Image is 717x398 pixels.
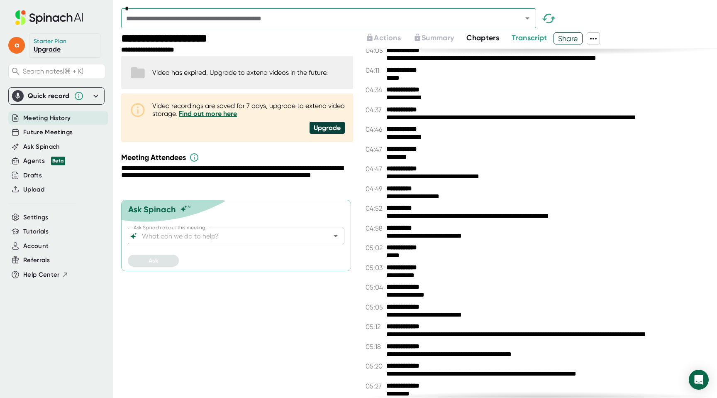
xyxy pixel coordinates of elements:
[23,67,83,75] span: Search notes (⌘ + K)
[554,32,583,44] button: Share
[28,92,70,100] div: Quick record
[522,12,533,24] button: Open
[23,156,65,166] div: Agents
[512,33,547,42] span: Transcript
[366,32,413,44] div: Upgrade to access
[466,33,499,42] span: Chapters
[34,45,61,53] a: Upgrade
[366,32,400,44] button: Actions
[413,32,454,44] button: Summary
[366,382,384,390] span: 05:27
[466,32,499,44] button: Chapters
[23,213,49,222] button: Settings
[23,227,49,236] button: Tutorials
[413,32,466,44] div: Upgrade to access
[366,323,384,331] span: 05:12
[23,270,68,280] button: Help Center
[366,86,384,94] span: 04:34
[366,244,384,252] span: 05:02
[23,270,60,280] span: Help Center
[23,185,44,194] button: Upload
[128,204,176,214] div: Ask Spinach
[140,230,317,242] input: What can we do to help?
[128,255,179,267] button: Ask
[179,110,237,118] a: Find out more here
[23,256,50,265] button: Referrals
[689,370,709,390] div: Open Intercom Messenger
[554,31,583,46] span: Share
[23,156,65,166] button: Agents Beta
[366,362,384,370] span: 05:20
[366,47,384,54] span: 04:05
[152,69,328,76] div: Video has expired. Upgrade to extend videos in the future.
[374,33,400,42] span: Actions
[366,125,384,133] span: 04:46
[23,142,60,152] button: Ask Spinach
[23,113,71,123] button: Meeting History
[422,33,454,42] span: Summary
[366,224,384,232] span: 04:58
[366,145,384,153] span: 04:47
[366,185,384,193] span: 04:49
[152,102,345,118] div: Video recordings are saved for 7 days, upgrade to extend video storage.
[366,165,384,173] span: 04:47
[512,32,547,44] button: Transcript
[121,152,355,162] div: Meeting Attendees
[310,122,345,134] div: Upgrade
[366,303,384,311] span: 05:05
[23,128,73,137] button: Future Meetings
[366,204,384,212] span: 04:52
[23,171,42,180] button: Drafts
[23,241,49,251] button: Account
[149,257,158,264] span: Ask
[366,264,384,272] span: 05:03
[34,38,67,45] div: Starter Plan
[366,343,384,351] span: 05:18
[12,88,101,104] div: Quick record
[330,230,341,242] button: Open
[366,66,384,74] span: 04:11
[51,157,65,165] div: Beta
[366,283,384,291] span: 05:04
[8,37,25,54] span: a
[366,106,384,114] span: 04:37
